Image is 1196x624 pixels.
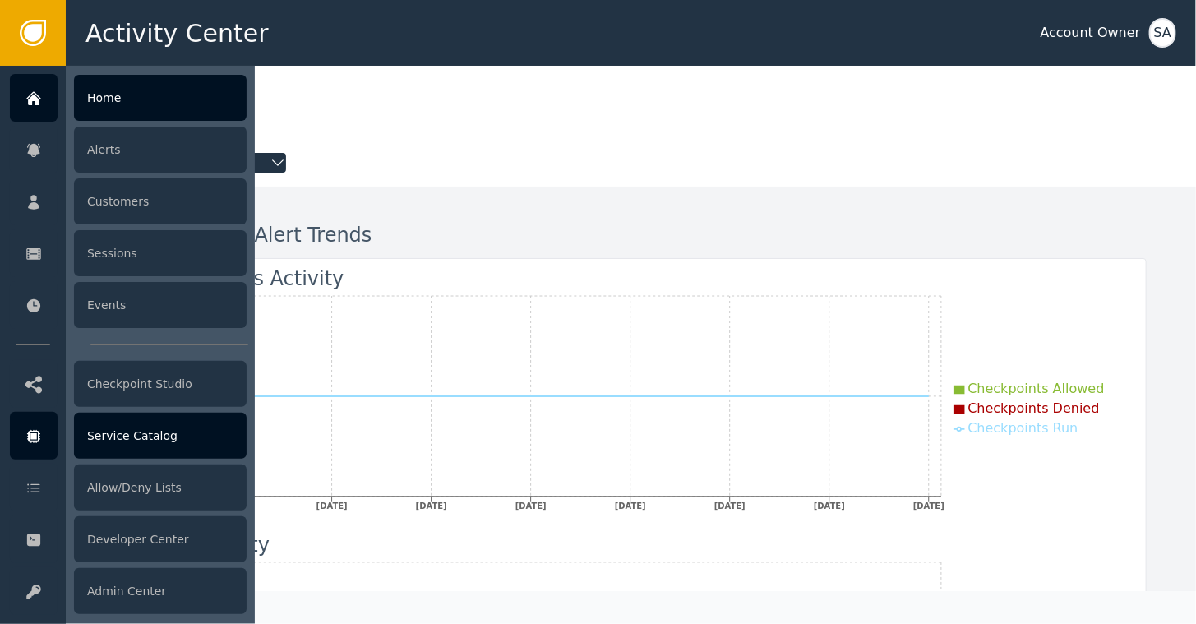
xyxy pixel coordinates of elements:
[1149,18,1176,48] button: SA
[10,567,247,615] a: Admin Center
[74,465,247,511] div: Allow/Deny Lists
[415,502,446,511] tspan: [DATE]
[74,75,247,121] div: Home
[74,568,247,614] div: Admin Center
[74,361,247,407] div: Checkpoint Studio
[10,229,247,277] a: Sessions
[10,74,247,122] a: Home
[10,464,247,511] a: Allow/Deny Lists
[10,126,247,173] a: Alerts
[968,420,1078,436] span: Checkpoints Run
[74,127,247,173] div: Alerts
[515,502,546,511] tspan: [DATE]
[74,178,247,224] div: Customers
[614,502,645,511] tspan: [DATE]
[116,90,1147,127] div: Welcome
[74,282,247,328] div: Events
[10,515,247,563] a: Developer Center
[968,400,1100,416] span: Checkpoints Denied
[713,502,745,511] tspan: [DATE]
[85,15,269,52] span: Activity Center
[74,230,247,276] div: Sessions
[913,502,944,511] tspan: [DATE]
[10,178,247,225] a: Customers
[1041,23,1141,43] div: Account Owner
[10,360,247,408] a: Checkpoint Studio
[316,502,347,511] tspan: [DATE]
[74,516,247,562] div: Developer Center
[968,381,1105,396] span: Checkpoints Allowed
[74,413,247,459] div: Service Catalog
[10,412,247,460] a: Service Catalog
[10,281,247,329] a: Events
[813,502,844,511] tspan: [DATE]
